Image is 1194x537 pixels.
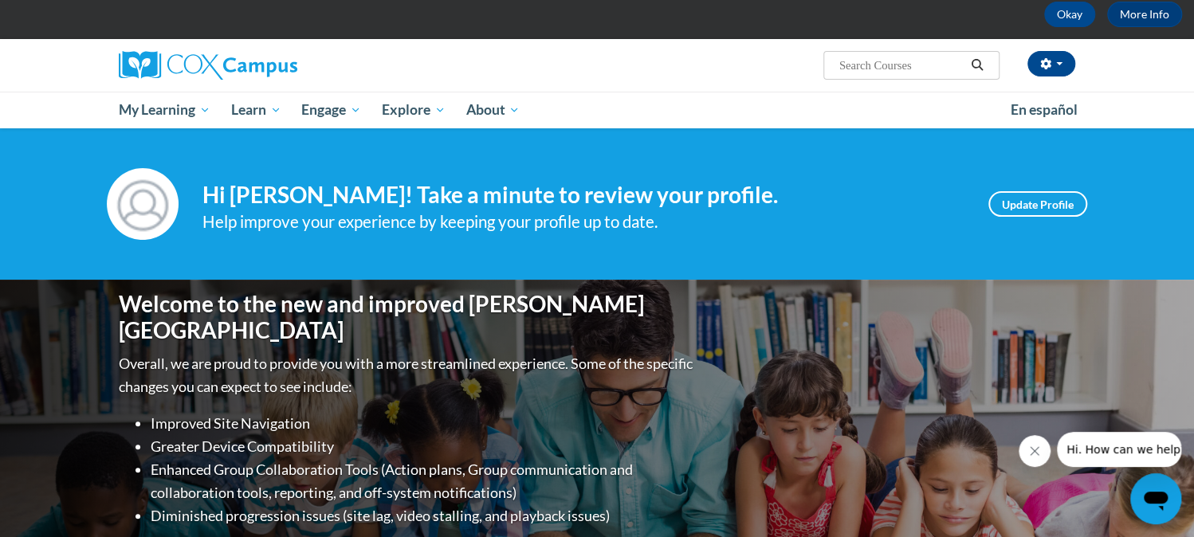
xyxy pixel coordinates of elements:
div: Main menu [95,92,1099,128]
h1: Welcome to the new and improved [PERSON_NAME][GEOGRAPHIC_DATA] [119,291,697,344]
li: Greater Device Compatibility [151,435,697,458]
img: Cox Campus [119,51,297,80]
span: En español [1010,101,1077,118]
span: About [465,100,520,120]
a: About [456,92,531,128]
a: Cox Campus [119,51,422,80]
button: Account Settings [1027,51,1075,76]
span: My Learning [119,100,210,120]
iframe: Close message [1019,435,1051,467]
a: Explore [371,92,456,128]
a: Learn [221,92,292,128]
li: Diminished progression issues (site lag, video stalling, and playback issues) [151,504,697,527]
h4: Hi [PERSON_NAME]! Take a minute to review your profile. [202,182,964,209]
img: Profile Image [107,168,179,240]
input: Search Courses [838,56,965,75]
span: Explore [382,100,446,120]
iframe: Message from company [1057,432,1181,467]
span: Engage [301,100,361,120]
li: Enhanced Group Collaboration Tools (Action plans, Group communication and collaboration tools, re... [151,458,697,504]
p: Overall, we are proud to provide you with a more streamlined experience. Some of the specific cha... [119,352,697,398]
a: More Info [1107,2,1182,27]
span: Learn [231,100,281,120]
li: Improved Site Navigation [151,412,697,435]
iframe: Button to launch messaging window [1130,473,1181,524]
a: Engage [291,92,371,128]
a: Update Profile [988,191,1087,217]
a: En español [1000,93,1087,127]
a: My Learning [108,92,221,128]
button: Search [965,56,989,75]
div: Help improve your experience by keeping your profile up to date. [202,209,964,235]
span: Hi. How can we help? [10,11,129,24]
button: Okay [1044,2,1095,27]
